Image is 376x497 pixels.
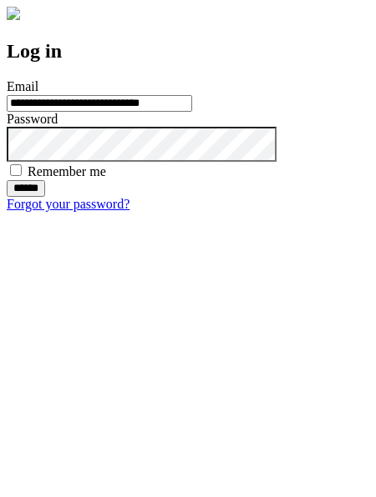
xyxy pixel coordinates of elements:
[7,197,130,211] a: Forgot your password?
[28,164,106,178] label: Remember me
[7,40,369,63] h2: Log in
[7,112,58,126] label: Password
[7,7,20,20] img: logo-4e3dc11c47720685a147b03b5a06dd966a58ff35d612b21f08c02c0306f2b779.png
[7,79,38,93] label: Email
